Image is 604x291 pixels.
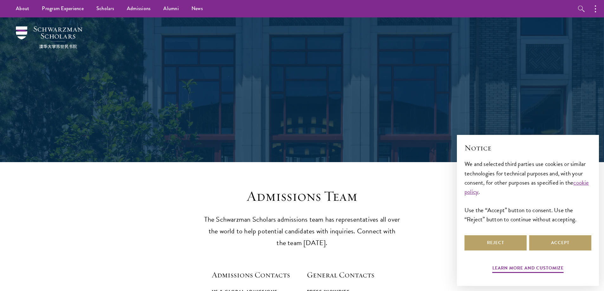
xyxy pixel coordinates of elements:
h3: Admissions Team [204,187,400,205]
h5: General Contacts [307,269,393,280]
a: cookie policy [464,178,589,196]
button: Accept [529,235,591,250]
div: We and selected third parties use cookies or similar technologies for technical purposes and, wit... [464,159,591,224]
h2: Notice [464,142,591,153]
button: Reject [464,235,527,250]
img: Schwarzman Scholars [16,26,82,48]
p: The Schwarzman Scholars admissions team has representatives all over the world to help potential ... [204,214,400,249]
button: Learn more and customize [492,264,564,274]
h5: Admissions Contacts [212,269,297,280]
